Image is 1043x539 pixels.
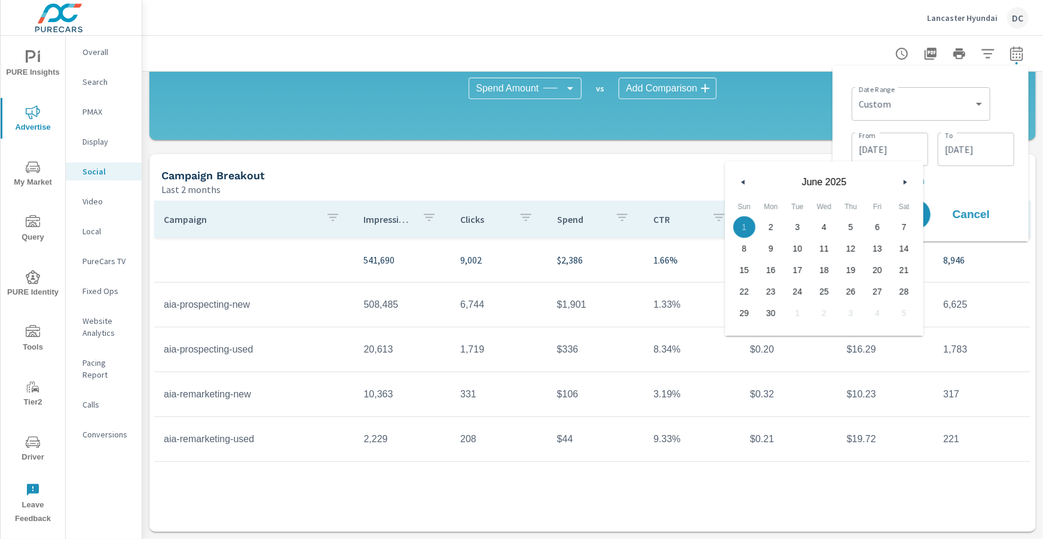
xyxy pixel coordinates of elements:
span: Add Comparison [626,82,697,94]
td: aia-prospecting-new [154,290,354,320]
span: 23 [766,281,776,302]
button: 13 [864,238,891,259]
button: 30 [758,302,785,324]
p: Last 2 months [161,182,221,197]
p: 8,946 [943,253,1021,267]
span: June 2025 [753,177,896,188]
div: Pacing Report [66,354,142,384]
button: 16 [758,259,785,281]
td: 317 [934,379,1030,409]
span: 17 [793,259,803,281]
p: Pacing Report [82,357,132,381]
span: 9 [769,238,773,259]
p: PureCars TV [82,255,132,267]
span: 21 [900,259,909,281]
td: aia-remarketing-used [154,424,354,454]
span: Mon [758,197,785,216]
span: 20 [873,259,882,281]
button: 22 [731,281,758,302]
button: 2 [758,216,785,238]
button: 26 [837,281,864,302]
p: Fixed Ops [82,285,132,297]
p: PMAX [82,106,132,118]
td: $1,901 [548,290,644,320]
button: 14 [891,238,917,259]
p: Conversions [82,428,132,440]
span: 2 [769,216,773,238]
div: Overall [66,43,142,61]
p: CTR [653,213,702,225]
td: 9.33% [644,424,741,454]
td: 6,744 [451,290,548,320]
button: 15 [731,259,758,281]
button: 8 [731,238,758,259]
div: Local [66,222,142,240]
td: 2,229 [354,424,451,454]
span: 29 [739,302,749,324]
div: nav menu [1,36,65,531]
span: Tue [784,197,811,216]
div: PMAX [66,103,142,121]
div: Video [66,192,142,210]
span: My Market [4,160,62,189]
span: 16 [766,259,776,281]
span: 14 [900,238,909,259]
button: 9 [758,238,785,259]
p: Overall [82,46,132,58]
span: 1 [742,216,747,238]
p: Local [82,225,132,237]
td: 6,625 [934,290,1030,320]
td: 20,613 [354,335,451,365]
span: 11 [819,238,829,259]
div: DC [1007,7,1029,29]
p: $2,386 [557,253,635,267]
span: 28 [900,281,909,302]
td: 3.19% [644,379,741,409]
p: Social [82,166,132,177]
button: 11 [811,238,838,259]
button: 10 [784,238,811,259]
p: vs [582,83,619,94]
button: 1 [731,216,758,238]
span: Advertise [4,105,62,134]
td: 1,783 [934,335,1030,365]
div: Social [66,163,142,180]
p: Search [82,76,132,88]
button: 17 [784,259,811,281]
span: Spend Amount [476,82,539,94]
button: 3 [784,216,811,238]
span: 10 [793,238,803,259]
button: 19 [837,259,864,281]
p: 9,002 [460,253,538,267]
p: Impressions [364,213,413,225]
span: Thu [837,197,864,216]
button: 23 [758,281,785,302]
span: 25 [819,281,829,302]
div: Display [66,133,142,151]
button: 21 [891,259,917,281]
td: $0.32 [741,379,837,409]
span: 3 [795,216,800,238]
span: 13 [873,238,882,259]
span: Tier2 [4,380,62,409]
p: Calls [82,399,132,411]
td: 1,719 [451,335,548,365]
td: 331 [451,379,548,409]
div: Fixed Ops [66,282,142,300]
button: Select Date Range [1005,42,1029,66]
div: Calls [66,396,142,414]
td: 1.33% [644,290,741,320]
td: 508,485 [354,290,451,320]
p: Campaign [164,213,316,225]
span: Query [4,215,62,244]
button: Apply Filters [976,42,1000,66]
span: Fri [864,197,891,216]
span: 8 [742,238,747,259]
span: Tools [4,325,62,354]
span: 7 [902,216,907,238]
td: $16.29 [837,335,934,365]
button: 27 [864,281,891,302]
p: + Add comparison [852,173,1014,188]
span: 12 [846,238,856,259]
div: Spend Amount [469,78,582,99]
